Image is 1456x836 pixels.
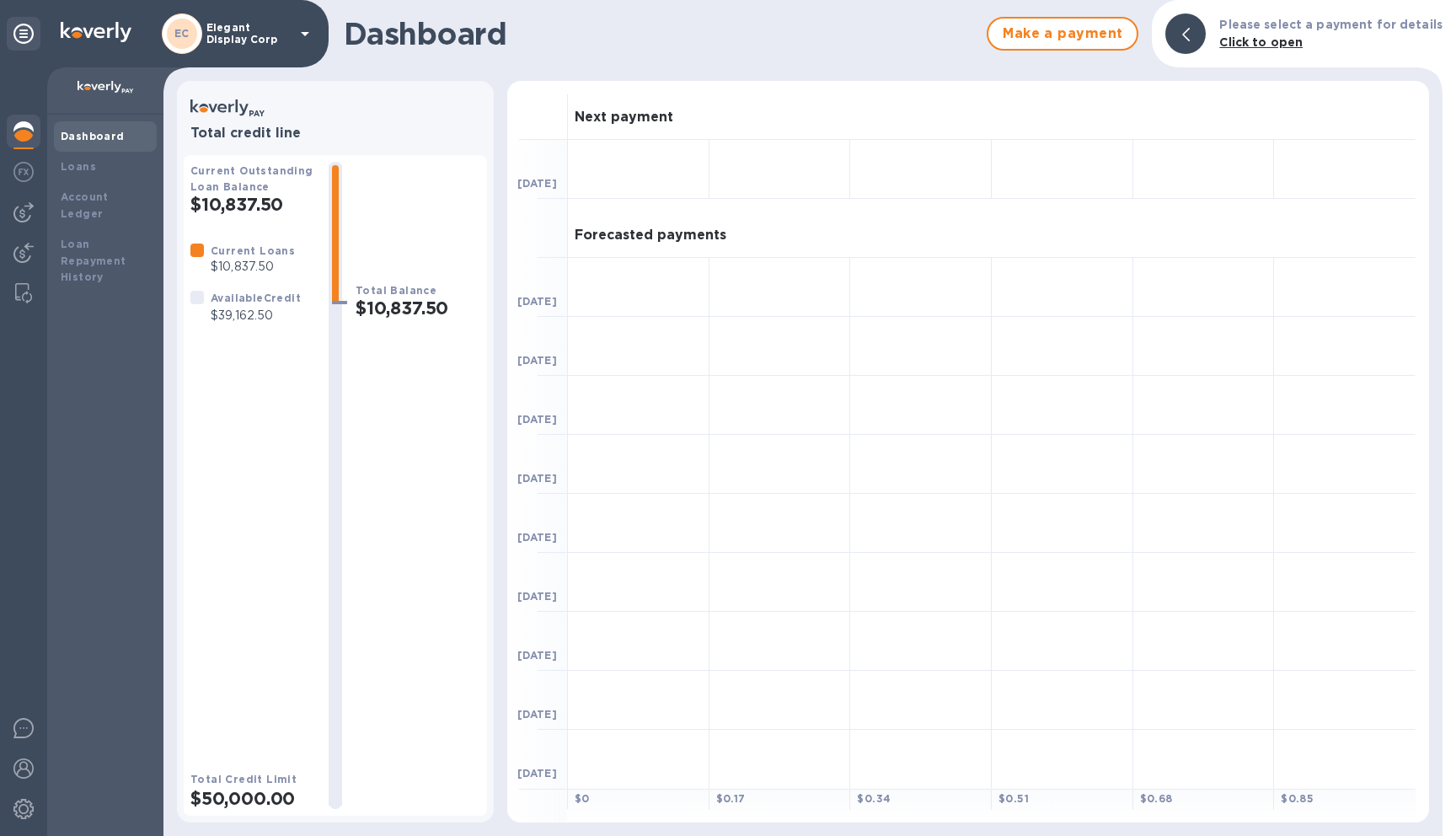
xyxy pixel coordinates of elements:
[190,788,315,809] h2: $50,000.00
[987,17,1138,51] button: Make a payment
[190,194,315,215] h2: $10,837.50
[517,590,557,603] b: [DATE]
[61,160,96,173] b: Loans
[517,767,557,780] b: [DATE]
[998,792,1029,805] b: $ 0.51
[517,531,557,544] b: [DATE]
[517,354,557,367] b: [DATE]
[857,792,891,805] b: $ 0.34
[356,284,436,297] b: Total Balance
[61,190,109,220] b: Account Ledger
[13,162,34,182] img: Foreign exchange
[517,708,557,721] b: [DATE]
[211,292,301,304] b: Available Credit
[211,244,295,257] b: Current Loans
[174,27,190,40] b: EC
[575,792,590,805] b: $ 0
[517,649,557,662] b: [DATE]
[211,307,301,324] p: $39,162.50
[1219,35,1303,49] b: Click to open
[190,126,480,142] h3: Total credit line
[517,295,557,308] b: [DATE]
[206,22,291,46] p: Elegant Display Corp
[61,130,125,142] b: Dashboard
[61,238,126,284] b: Loan Repayment History
[1281,792,1314,805] b: $ 0.85
[517,413,557,426] b: [DATE]
[1002,24,1123,44] span: Make a payment
[517,472,557,485] b: [DATE]
[575,228,726,244] h3: Forecasted payments
[356,297,480,319] h2: $10,837.50
[1219,18,1443,31] b: Please select a payment for details
[190,773,297,785] b: Total Credit Limit
[716,792,746,805] b: $ 0.17
[190,164,313,193] b: Current Outstanding Loan Balance
[61,22,131,42] img: Logo
[211,258,295,276] p: $10,837.50
[517,177,557,190] b: [DATE]
[575,110,673,126] h3: Next payment
[7,17,40,51] div: Unpin categories
[1140,792,1173,805] b: $ 0.68
[344,16,978,51] h1: Dashboard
